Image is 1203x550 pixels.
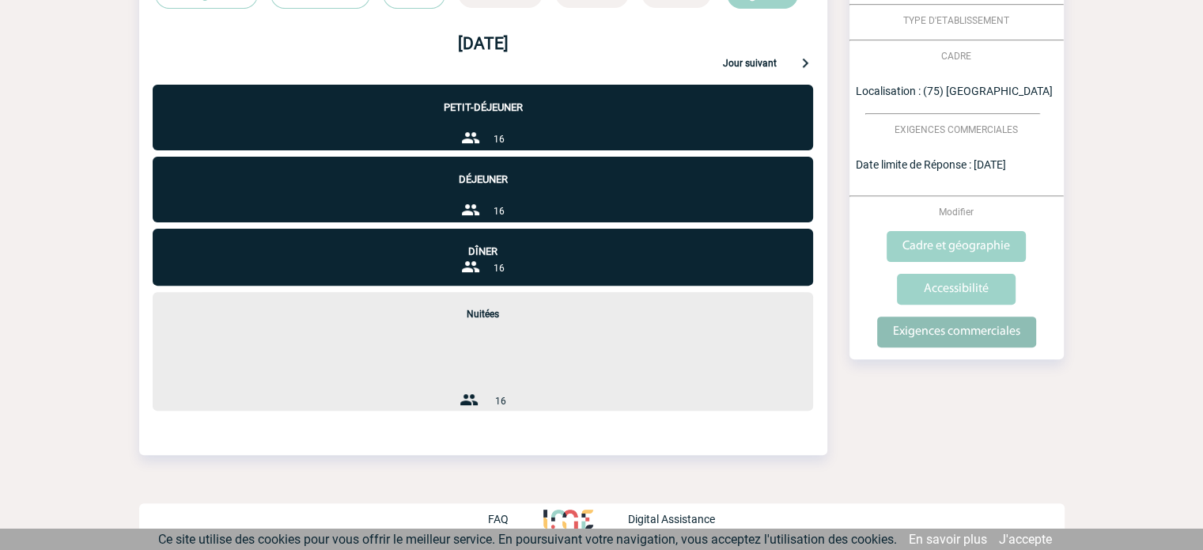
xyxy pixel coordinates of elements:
[909,532,987,547] a: En savoir plus
[903,15,1009,26] span: TYPE D'ETABLISSEMENT
[488,510,543,525] a: FAQ
[153,85,813,113] p: Petit-déjeuner
[895,124,1018,135] span: EXIGENCES COMMERCIALES
[493,263,504,274] span: 16
[856,85,1053,97] span: Localisation : (75) [GEOGRAPHIC_DATA]
[461,257,480,276] img: group-24-px-b.png
[488,513,509,525] p: FAQ
[153,229,813,257] p: Dîner
[493,134,504,145] span: 16
[887,231,1026,262] input: Cadre et géographie
[460,390,479,409] img: group-24-px.png
[856,158,1006,171] span: Date limite de Réponse : [DATE]
[493,206,504,217] span: 16
[158,532,897,547] span: Ce site utilise des cookies pour vous offrir le meilleur service. En poursuivant votre navigation...
[153,157,813,185] p: Déjeuner
[543,510,592,529] img: http://www.idealmeetingsevents.fr/
[461,128,480,147] img: group-24-px-b.png
[153,292,813,320] p: Nuitées
[941,51,971,62] span: CADRE
[939,207,974,218] span: Modifier
[877,317,1036,347] input: Exigences commerciales
[458,34,509,53] b: [DATE]
[723,58,777,72] p: Jour suivant
[897,274,1016,305] input: Accessibilité
[628,513,715,525] p: Digital Assistance
[999,532,1052,547] a: J'accepte
[461,200,480,219] img: group-24-px-b.png
[494,396,505,407] span: 16
[796,53,815,72] img: keyboard-arrow-right-24-px.png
